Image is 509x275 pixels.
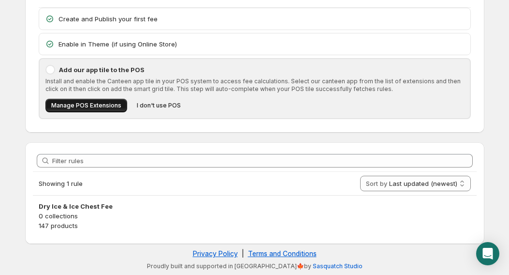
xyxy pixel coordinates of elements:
[59,65,464,75] p: Add our app tile to the POS
[193,249,238,258] a: Privacy Policy
[39,221,471,230] p: 147 products
[476,242,499,265] div: Open Intercom Messenger
[39,201,471,211] h3: Dry Ice & Ice Chest Fee
[45,77,464,93] p: Install and enable the Canteen app tile in your POS system to access fee calculations. Select our...
[137,102,181,109] span: I don't use POS
[45,99,127,112] button: Manage POS Extensions
[242,249,244,258] span: |
[131,99,187,112] button: I don't use POS
[52,154,473,168] input: Filter rules
[39,180,83,187] span: Showing 1 rule
[58,39,465,49] p: Enable in Theme (if using Online Store)
[51,102,121,109] span: Manage POS Extensions
[248,249,317,258] a: Terms and Conditions
[30,262,480,270] p: Proudly built and supported in [GEOGRAPHIC_DATA]🍁by
[313,262,363,270] a: Sasquatch Studio
[39,211,471,221] p: 0 collections
[58,14,465,24] p: Create and Publish your first fee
